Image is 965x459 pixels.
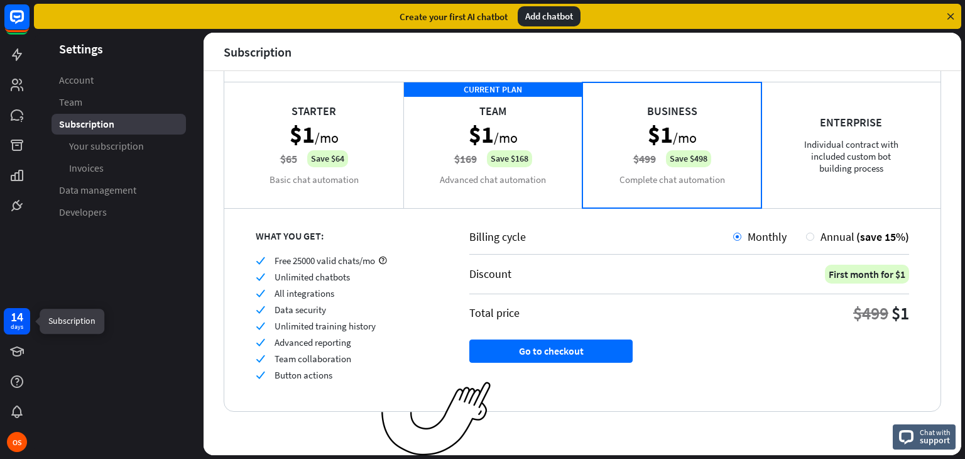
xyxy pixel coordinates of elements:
[59,96,82,109] span: Team
[275,369,332,381] span: Button actions
[275,255,375,267] span: Free 25000 valid chats/mo
[59,184,136,197] span: Data management
[224,45,292,59] div: Subscription
[52,70,186,91] a: Account
[11,323,23,331] div: days
[69,140,144,153] span: Your subscription
[256,338,265,347] i: check
[821,229,854,244] span: Annual
[275,304,326,316] span: Data security
[52,202,186,223] a: Developers
[856,229,909,244] span: (save 15%)
[825,265,909,284] div: First month for $1
[256,272,265,282] i: check
[275,287,334,299] span: All integrations
[469,267,511,281] div: Discount
[853,302,888,324] div: $499
[59,206,107,219] span: Developers
[275,271,350,283] span: Unlimited chatbots
[59,74,94,87] span: Account
[275,320,376,332] span: Unlimited training history
[52,92,186,113] a: Team
[920,434,951,446] span: support
[469,306,520,320] div: Total price
[469,229,733,244] div: Billing cycle
[10,5,48,43] button: Open LiveChat chat widget
[256,321,265,331] i: check
[400,11,508,23] div: Create your first AI chatbot
[256,370,265,380] i: check
[34,40,204,57] header: Settings
[256,256,265,265] i: check
[920,426,951,438] span: Chat with
[275,353,351,365] span: Team collaboration
[11,311,23,323] div: 14
[891,302,909,324] div: $1
[256,354,265,363] i: check
[469,340,633,363] button: Go to checkout
[518,6,581,26] div: Add chatbot
[748,229,787,244] span: Monthly
[256,305,265,314] i: check
[275,336,351,348] span: Advanced reporting
[52,158,186,179] a: Invoices
[59,118,114,131] span: Subscription
[69,162,104,175] span: Invoices
[7,432,27,452] div: OS
[4,308,30,335] a: 14 days
[381,382,491,456] img: ec979a0a656117aaf919.png
[52,136,186,157] a: Your subscription
[256,289,265,298] i: check
[256,229,438,242] div: WHAT YOU GET:
[52,180,186,201] a: Data management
